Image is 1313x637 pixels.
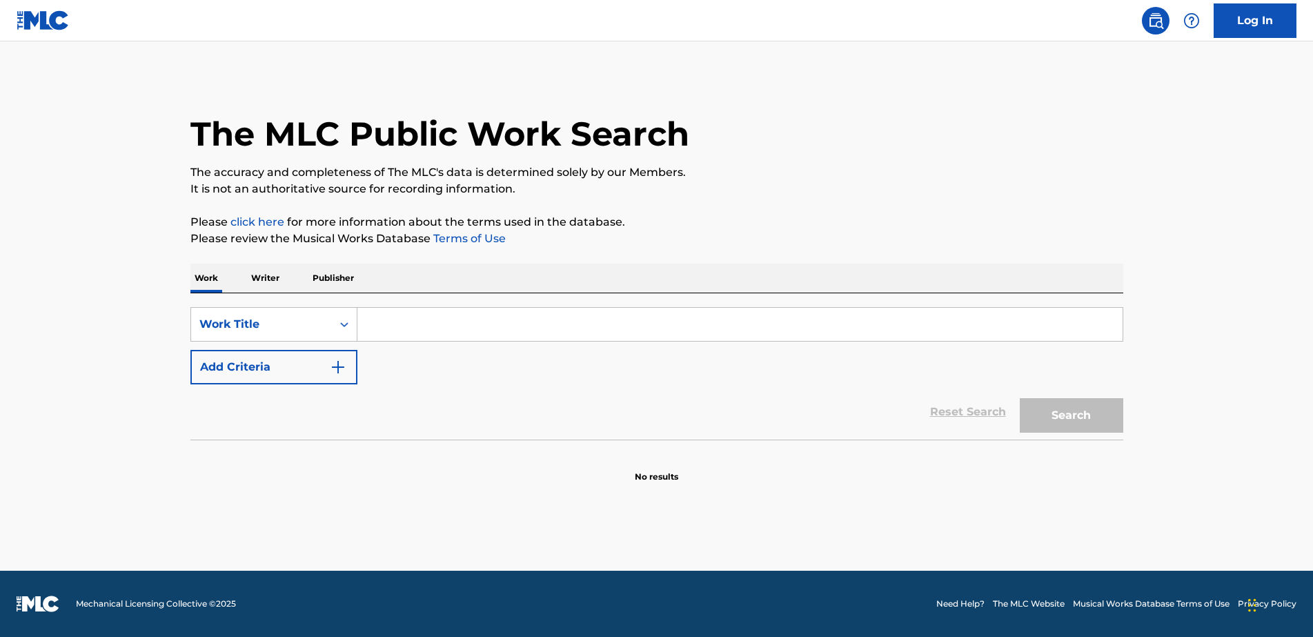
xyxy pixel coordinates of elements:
[190,181,1123,197] p: It is not an authoritative source for recording information.
[1183,12,1200,29] img: help
[1238,598,1296,610] a: Privacy Policy
[1147,12,1164,29] img: search
[17,596,59,612] img: logo
[1214,3,1296,38] a: Log In
[936,598,985,610] a: Need Help?
[190,113,689,155] h1: The MLC Public Work Search
[1248,585,1256,626] div: Drag
[190,214,1123,231] p: Please for more information about the terms used in the database.
[230,215,284,228] a: click here
[1244,571,1313,637] iframe: Chat Widget
[76,598,236,610] span: Mechanical Licensing Collective © 2025
[635,454,678,483] p: No results
[993,598,1065,610] a: The MLC Website
[190,164,1123,181] p: The accuracy and completeness of The MLC's data is determined solely by our Members.
[17,10,70,30] img: MLC Logo
[1142,7,1169,35] a: Public Search
[199,316,324,333] div: Work Title
[190,264,222,293] p: Work
[431,232,506,245] a: Terms of Use
[190,231,1123,247] p: Please review the Musical Works Database
[330,359,346,375] img: 9d2ae6d4665cec9f34b9.svg
[1178,7,1205,35] div: Help
[247,264,284,293] p: Writer
[190,350,357,384] button: Add Criteria
[308,264,358,293] p: Publisher
[1073,598,1230,610] a: Musical Works Database Terms of Use
[190,307,1123,440] form: Search Form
